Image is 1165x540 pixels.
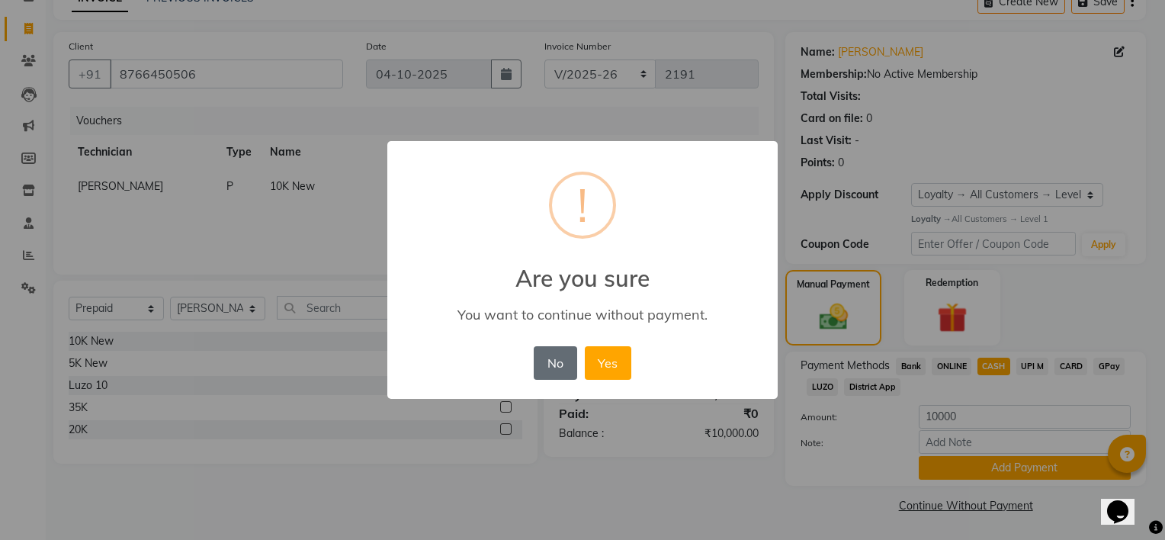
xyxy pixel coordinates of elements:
button: No [534,346,576,380]
iframe: chat widget [1101,479,1150,525]
div: You want to continue without payment. [409,306,756,323]
h2: Are you sure [387,246,778,292]
button: Yes [585,346,631,380]
div: ! [577,175,588,236]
